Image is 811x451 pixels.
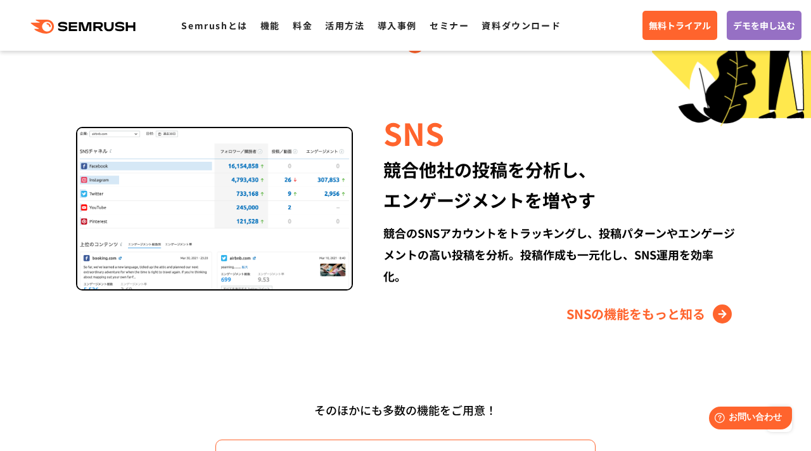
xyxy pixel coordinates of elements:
[727,11,801,40] a: デモを申し込む
[566,304,735,324] a: SNSの機能をもっと知る
[430,19,469,32] a: セミナー
[383,111,735,154] div: SNS
[649,18,711,32] span: 無料トライアル
[41,398,770,422] div: そのほかにも多数の機能をご用意！
[642,11,717,40] a: 無料トライアル
[260,19,280,32] a: 機能
[325,19,364,32] a: 活用方法
[181,19,247,32] a: Semrushとは
[733,18,795,32] span: デモを申し込む
[383,154,735,215] div: 競合他社の投稿を分析し、 エンゲージメントを増やす
[383,222,735,287] div: 競合のSNSアカウントをトラッキングし、投稿パターンやエンゲージメントの高い投稿を分析。投稿作成も一元化し、SNS運用を効率化。
[698,402,797,437] iframe: Help widget launcher
[482,19,561,32] a: 資料ダウンロード
[293,19,312,32] a: 料金
[378,19,417,32] a: 導入事例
